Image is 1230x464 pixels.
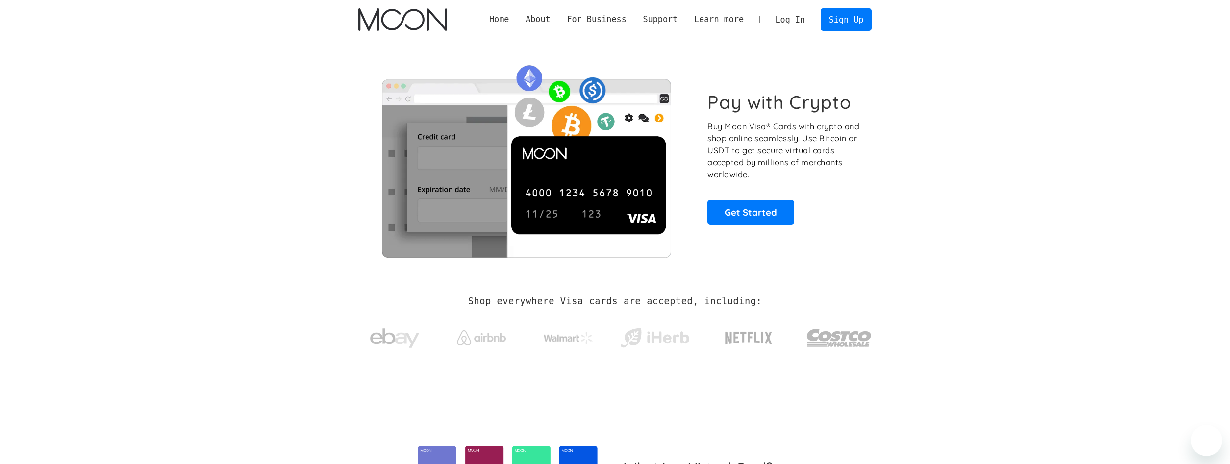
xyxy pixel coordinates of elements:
a: Sign Up [821,8,872,30]
a: iHerb [618,316,691,356]
a: Walmart [531,322,604,349]
img: Costco [806,319,872,356]
div: Support [635,13,686,25]
div: About [517,13,558,25]
div: For Business [567,13,626,25]
iframe: Button to launch messaging window [1191,425,1222,456]
a: Home [481,13,517,25]
a: Costco [806,310,872,361]
img: Netflix [724,326,773,350]
a: Get Started [707,200,794,224]
div: Support [643,13,678,25]
a: Log In [767,9,813,30]
a: home [358,8,447,31]
a: ebay [358,313,431,359]
div: Learn more [694,13,744,25]
a: Airbnb [445,320,518,350]
div: For Business [559,13,635,25]
div: Learn more [686,13,752,25]
a: Netflix [705,316,793,355]
img: ebay [370,323,419,354]
img: iHerb [618,325,691,351]
img: Moon Logo [358,8,447,31]
div: About [526,13,551,25]
img: Walmart [544,332,593,344]
h1: Pay with Crypto [707,91,852,113]
p: Buy Moon Visa® Cards with crypto and shop online seamlessly! Use Bitcoin or USDT to get secure vi... [707,121,861,181]
h2: Shop everywhere Visa cards are accepted, including: [468,296,762,307]
img: Airbnb [457,330,506,345]
img: Moon Cards let you spend your crypto anywhere Visa is accepted. [358,58,694,257]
